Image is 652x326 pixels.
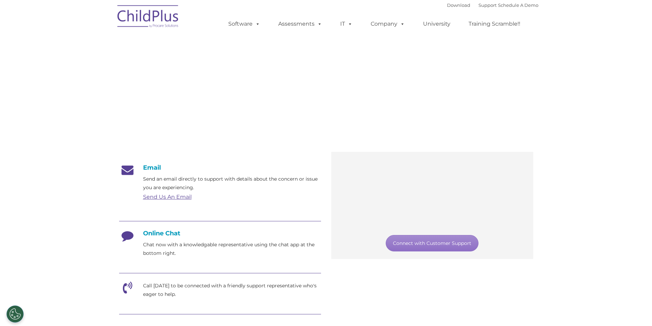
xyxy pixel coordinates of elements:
[7,305,24,323] button: Cookies Settings
[416,17,457,31] a: University
[447,2,470,8] a: Download
[271,17,329,31] a: Assessments
[478,2,497,8] a: Support
[114,0,182,35] img: ChildPlus by Procare Solutions
[143,194,192,200] a: Send Us An Email
[221,17,267,31] a: Software
[333,17,359,31] a: IT
[498,2,538,8] a: Schedule A Demo
[364,17,412,31] a: Company
[143,240,321,258] p: Chat now with a knowledgable representative using the chat app at the bottom right.
[143,175,321,192] p: Send an email directly to support with details about the concern or issue you are experiencing.
[386,235,478,251] a: Connect with Customer Support
[447,2,538,8] font: |
[119,230,321,237] h4: Online Chat
[143,282,321,299] p: Call [DATE] to be connected with a friendly support representative who's eager to help.
[119,164,321,171] h4: Email
[462,17,527,31] a: Training Scramble!!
